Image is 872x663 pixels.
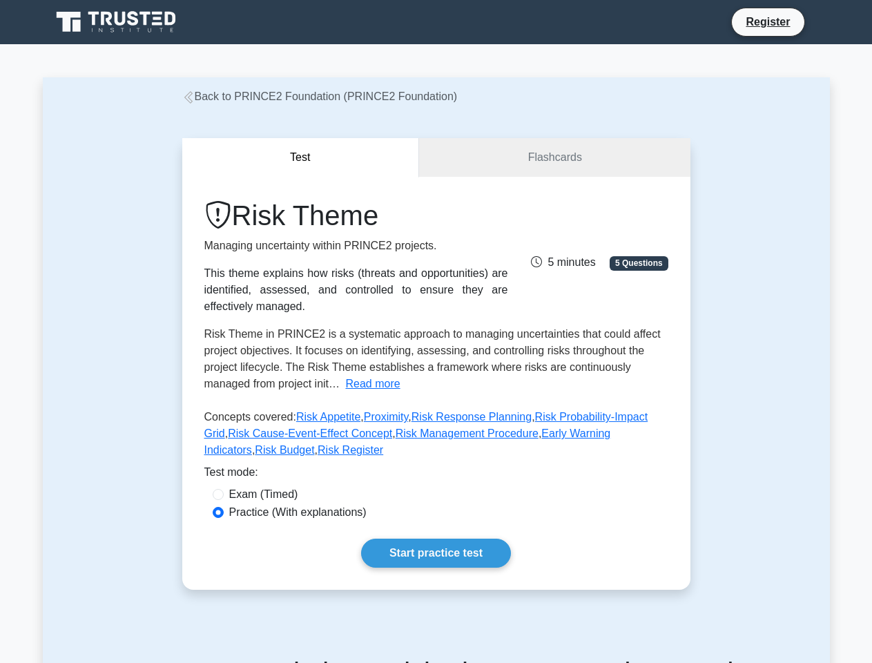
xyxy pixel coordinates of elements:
[411,411,532,423] a: Risk Response Planning
[204,464,668,486] div: Test mode:
[204,238,508,254] p: Managing uncertainty within PRINCE2 projects.
[204,265,508,315] div: This theme explains how risks (threats and opportunities) are identified, assessed, and controlle...
[419,138,690,177] a: Flashcards
[737,13,798,30] a: Register
[204,199,508,232] h1: Risk Theme
[182,138,420,177] button: Test
[364,411,409,423] a: Proximity
[182,90,458,102] a: Back to PRINCE2 Foundation (PRINCE2 Foundation)
[228,427,392,439] a: Risk Cause-Event-Effect Concept
[610,256,668,270] span: 5 Questions
[229,504,367,521] label: Practice (With explanations)
[255,444,314,456] a: Risk Budget
[204,409,668,464] p: Concepts covered: , , , , , , , ,
[296,411,360,423] a: Risk Appetite
[396,427,539,439] a: Risk Management Procedure
[204,328,661,390] span: Risk Theme in PRINCE2 is a systematic approach to managing uncertainties that could affect projec...
[531,256,595,268] span: 5 minutes
[229,486,298,503] label: Exam (Timed)
[318,444,383,456] a: Risk Register
[345,376,400,392] button: Read more
[361,539,511,568] a: Start practice test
